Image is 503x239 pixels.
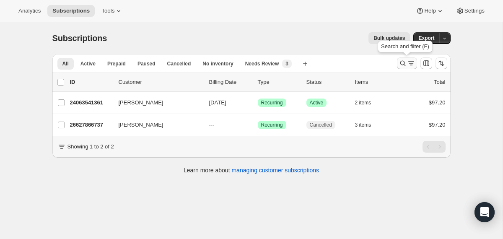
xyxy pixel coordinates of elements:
span: Subscriptions [52,34,107,43]
span: Prepaid [107,60,126,67]
span: Bulk updates [373,35,405,42]
button: [PERSON_NAME] [114,96,197,109]
span: Analytics [18,8,41,14]
button: Settings [451,5,490,17]
div: 26627866737[PERSON_NAME]---SuccessRecurringCancelled3 items$97.20 [70,119,446,131]
div: Type [258,78,300,86]
p: Customer [119,78,202,86]
p: Billing Date [209,78,251,86]
span: Help [424,8,436,14]
div: Items [355,78,397,86]
span: All [62,60,69,67]
button: Analytics [13,5,46,17]
span: 3 items [355,122,371,128]
span: --- [209,122,215,128]
div: Open Intercom Messenger [474,202,495,222]
button: Bulk updates [368,32,410,44]
span: Tools [101,8,114,14]
button: 3 items [355,119,381,131]
span: Subscriptions [52,8,90,14]
span: Recurring [261,99,283,106]
p: Showing 1 to 2 of 2 [67,143,114,151]
button: Search and filter results [397,57,417,69]
p: Total [434,78,445,86]
p: 24063541361 [70,99,112,107]
span: Recurring [261,122,283,128]
p: ID [70,78,112,86]
span: $97.20 [429,99,446,106]
button: [PERSON_NAME] [114,118,197,132]
button: Customize table column order and visibility [420,57,432,69]
span: $97.20 [429,122,446,128]
button: Export [413,32,439,44]
span: [PERSON_NAME] [119,121,163,129]
button: Help [411,5,449,17]
span: Cancelled [310,122,332,128]
span: Needs Review [245,60,279,67]
span: [DATE] [209,99,226,106]
button: 2 items [355,97,381,109]
div: IDCustomerBilling DateTypeStatusItemsTotal [70,78,446,86]
p: Learn more about [184,166,319,174]
button: Sort the results [436,57,447,69]
button: Subscriptions [47,5,95,17]
button: Create new view [298,58,312,70]
button: Tools [96,5,128,17]
span: 2 items [355,99,371,106]
span: Paused [137,60,156,67]
span: Export [418,35,434,42]
span: [PERSON_NAME] [119,99,163,107]
span: Active [310,99,324,106]
span: Active [80,60,96,67]
span: Settings [464,8,485,14]
p: Status [306,78,348,86]
div: 24063541361[PERSON_NAME][DATE]SuccessRecurringSuccessActive2 items$97.20 [70,97,446,109]
span: 3 [285,60,288,67]
p: 26627866737 [70,121,112,129]
nav: Pagination [423,141,446,153]
span: No inventory [202,60,233,67]
span: Cancelled [167,60,191,67]
a: managing customer subscriptions [231,167,319,174]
